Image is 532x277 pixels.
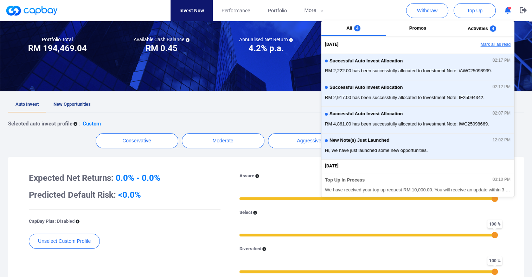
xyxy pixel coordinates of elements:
[28,43,87,54] h3: RM 194,469.04
[248,43,283,54] h3: 4.2% p.a.
[493,85,511,90] span: 02:12 PM
[329,111,403,117] span: Successful Auto Invest Allocation
[29,234,100,249] button: Unselect Custom Profile
[454,3,496,18] button: Top Up
[468,26,488,31] span: Activities
[450,21,514,36] button: Activities4
[467,7,482,14] span: Top Up
[325,178,365,183] span: Top Up in Process
[321,54,514,80] button: Successful Auto Invest Allocation02:17 PMRM 2,222.00 has been successfully allocated to Investmen...
[409,25,426,31] span: Promos
[29,218,75,225] p: CapBay Plus:
[268,7,287,14] span: Portfolio
[438,39,514,51] button: Mark all as read
[325,94,511,101] span: RM 2,917.00 has been successfully allocated to Investment Note: IF25094342.
[346,25,352,31] span: All
[321,80,514,106] button: Successful Auto Invest Allocation02:12 PMRM 2,917.00 has been successfully allocated to Investmen...
[134,36,190,43] h5: Available Cash Balance
[493,111,511,116] span: 02:07 PM
[268,133,351,148] button: Aggressive
[325,121,511,128] span: RM 4,861.00 has been successfully allocated to Investment Note: iWC25098669.
[239,172,254,180] p: Assure
[329,59,403,64] span: Successful Auto Invest Allocation
[118,190,141,200] span: <0.0%
[53,101,91,107] span: New Opportunities
[325,147,511,154] span: Hi, we have just launched some new opportunities.
[116,173,160,183] span: 0.0% - 0.0%
[329,85,403,90] span: Successful Auto Invest Allocation
[329,138,389,143] span: New Note(s) Just Launched
[406,3,448,18] button: Withdraw
[239,245,261,253] p: Diversified
[325,162,339,170] span: [DATE]
[321,173,514,211] button: Top Up in Process03:10 PMWe have received your top up request RM 10,000.00. You will receive an u...
[490,25,496,32] span: 4
[487,220,502,228] span: 100 %
[321,106,514,133] button: Successful Auto Invest Allocation02:07 PMRM 4,861.00 has been successfully allocated to Investmen...
[29,172,220,184] h3: Expected Net Returns:
[15,101,39,107] span: Auto Invest
[325,41,339,48] span: [DATE]
[57,218,75,224] span: Disabled
[386,21,450,36] button: Promos
[493,58,511,63] span: 02:17 PM
[487,256,502,265] span: 100 %
[42,36,73,43] h5: Portfolio Total
[455,195,511,207] button: Show More
[83,119,101,128] p: Custom
[354,25,361,31] span: 4
[29,189,220,201] h3: Predicted Default Risk:
[321,21,386,36] button: All4
[8,119,72,128] p: Selected auto invest profile
[325,67,511,74] span: RM 2,222.00 has been successfully allocated to Investment Note: iAWC25098939.
[239,209,252,216] p: Select
[96,133,178,148] button: Conservative
[493,177,511,182] span: 03:10 PM
[493,138,511,143] span: 12:02 PM
[321,133,514,160] button: New Note(s) Just Launched12:02 PMHi, we have just launched some new opportunities.
[182,133,264,148] button: Moderate
[325,186,511,193] span: We have received your top up request RM 10,000.00. You will receive an update within 3 - 5 business
[78,119,80,128] p: :
[222,7,250,14] span: Performance
[239,36,293,43] h5: Annualised Net Return
[146,43,178,54] h3: RM 0.45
